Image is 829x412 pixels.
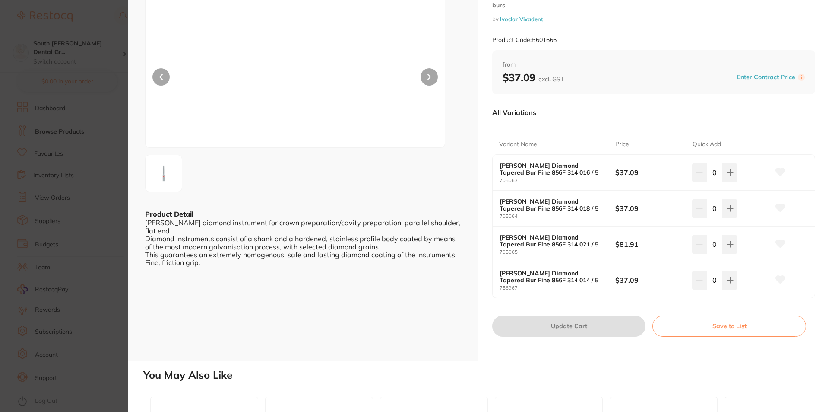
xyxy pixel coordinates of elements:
[652,316,806,336] button: Save to List
[500,270,604,284] b: [PERSON_NAME] Diamond Tapered Bur Fine 856F 314 014 / 5
[615,168,685,177] b: $37.09
[500,198,604,212] b: [PERSON_NAME] Diamond Tapered Bur Fine 856F 314 018 / 5
[538,75,564,83] span: excl. GST
[500,249,615,255] small: 705065
[798,74,805,81] label: i
[500,178,615,183] small: 705063
[503,61,805,69] span: from
[615,240,685,249] b: $81.91
[148,158,179,189] img: Ni1qcGc
[492,36,557,44] small: Product Code: B601666
[492,108,536,117] p: All Variations
[503,71,564,84] b: $37.09
[143,369,826,381] h2: You May Also Like
[492,2,815,9] small: burs
[615,140,629,149] p: Price
[492,16,815,22] small: by
[500,285,615,291] small: 756967
[145,210,193,218] b: Product Detail
[145,219,461,266] div: [PERSON_NAME] diamond instrument for crown preparation/cavity preparation, parallel shoulder, fla...
[500,214,615,219] small: 705064
[615,275,685,285] b: $37.09
[500,16,543,22] a: Ivoclar Vivadent
[499,140,537,149] p: Variant Name
[500,162,604,176] b: [PERSON_NAME] Diamond Tapered Bur Fine 856F 314 016 / 5
[693,140,721,149] p: Quick Add
[500,234,604,248] b: [PERSON_NAME] Diamond Tapered Bur Fine 856F 314 021 / 5
[615,204,685,213] b: $37.09
[492,316,645,336] button: Update Cart
[734,73,798,81] button: Enter Contract Price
